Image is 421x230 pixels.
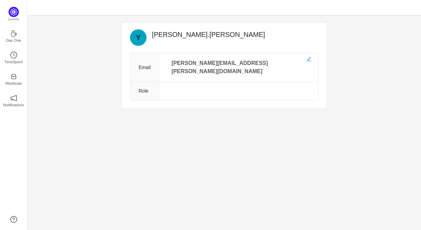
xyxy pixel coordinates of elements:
p: TimeSpent [4,59,23,65]
i: icon: coffee [10,30,17,37]
img: Y [130,29,146,46]
a: icon: inboxWorkload [10,75,17,82]
a: icon: question-circle [10,216,17,223]
p: Notifications [3,102,24,108]
i: icon: notification [10,95,17,102]
a: icon: coffeeDay One [10,32,17,39]
a: icon: notificationNotifications [10,97,17,104]
img: Quantify [9,7,19,17]
th: Role [130,82,159,100]
i: icon: clock-circle [10,52,17,58]
i: icon: edit [307,57,311,62]
p: Workload [5,80,22,86]
th: Email [130,53,159,82]
p: [PERSON_NAME][EMAIL_ADDRESS][PERSON_NAME][DOMAIN_NAME] [167,58,310,76]
p: Day One [6,37,21,43]
a: icon: clock-circleTimeSpent [10,54,17,60]
h2: [PERSON_NAME].[PERSON_NAME] [152,29,318,40]
i: icon: inbox [10,73,17,80]
p: Quantify [8,17,20,22]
